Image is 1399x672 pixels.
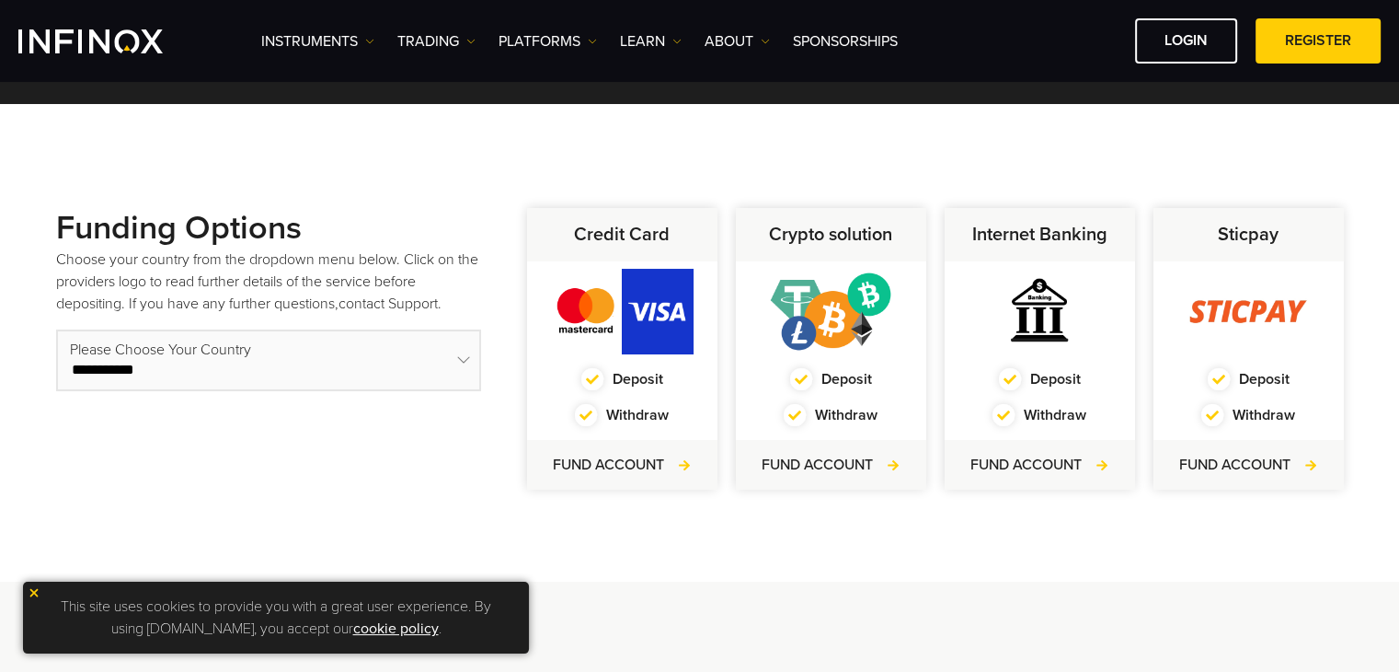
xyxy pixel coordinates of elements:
[945,368,1135,390] div: Deposit
[499,30,597,52] a: PLATFORMS
[550,269,694,355] img: credit_card.webp
[18,29,206,53] a: INFINOX Logo
[1218,224,1279,246] strong: Sticpay
[32,591,520,644] p: This site uses cookies to provide you with a great user experience. By using [DOMAIN_NAME], you a...
[1153,404,1344,426] div: Withdraw
[261,30,374,52] a: Instruments
[620,30,682,52] a: Learn
[769,224,892,246] strong: Crypto solution
[527,368,717,390] div: Deposit
[56,249,481,315] p: Choose your country from the dropdown menu below. Click on the providers logo to read further det...
[56,208,302,248] strong: Funding Options
[527,404,717,426] div: Withdraw
[762,454,900,476] a: FUND ACCOUNT
[945,404,1135,426] div: Withdraw
[736,404,926,426] div: Withdraw
[397,30,476,52] a: TRADING
[968,269,1111,355] img: internet_banking.webp
[759,269,902,355] img: crypto_solution.webp
[793,30,898,52] a: SPONSORSHIPS
[574,224,670,246] strong: Credit Card
[338,295,438,313] a: contact Support
[1179,454,1318,476] a: FUND ACCOUNT
[1256,18,1381,64] a: REGISTER
[970,454,1109,476] a: FUND ACCOUNT
[1176,269,1320,355] img: sticpay.webp
[28,586,40,599] img: yellow close icon
[705,30,770,52] a: ABOUT
[553,454,692,476] a: FUND ACCOUNT
[353,620,439,638] a: cookie policy
[1153,368,1344,390] div: Deposit
[972,224,1107,246] strong: Internet Banking
[1135,18,1237,64] a: LOGIN
[736,368,926,390] div: Deposit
